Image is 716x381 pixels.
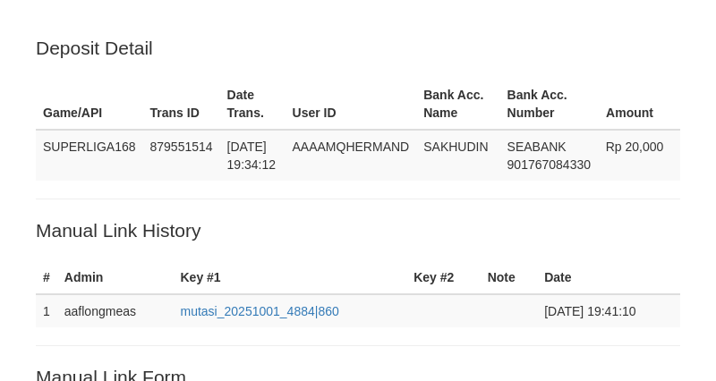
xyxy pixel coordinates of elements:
span: [DATE] 19:34:12 [227,140,277,172]
span: Copy 901767084330 to clipboard [507,157,591,172]
th: Admin [57,261,174,294]
span: Rp 20,000 [606,140,664,154]
td: 879551514 [143,130,220,181]
p: Manual Link History [36,217,680,243]
p: Deposit Detail [36,35,680,61]
th: Bank Acc. Name [416,79,499,130]
th: Bank Acc. Number [500,79,599,130]
span: SEABANK [507,140,567,154]
th: Game/API [36,79,143,130]
th: Date [537,261,680,294]
td: 1 [36,294,57,327]
th: Trans ID [143,79,220,130]
td: aaflongmeas [57,294,174,327]
th: Key #1 [174,261,407,294]
a: mutasi_20251001_4884|860 [181,304,339,318]
td: [DATE] 19:41:10 [537,294,680,327]
th: # [36,261,57,294]
span: AAAAMQHERMAND [293,140,410,154]
span: SAKHUDIN [423,140,488,154]
th: User ID [286,79,417,130]
th: Amount [599,79,680,130]
th: Key #2 [406,261,480,294]
th: Date Trans. [220,79,286,130]
td: SUPERLIGA168 [36,130,143,181]
th: Note [481,261,538,294]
